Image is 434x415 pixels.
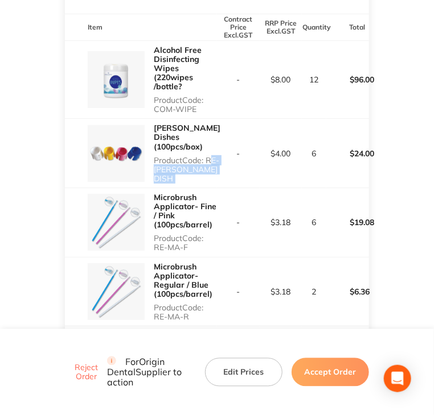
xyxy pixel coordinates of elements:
[218,218,259,227] p: -
[302,149,326,158] p: 6
[260,14,302,40] th: RRP Price Excl. GST
[107,356,191,388] p: For Origin Dental Supplier to action
[260,218,302,227] p: $3.18
[217,14,260,40] th: Contract Price Excl. GST
[327,278,372,305] p: $6.36
[154,96,217,114] p: Product Code: COM-WIPE
[88,263,145,320] img: dTdsYTBzbQ
[154,123,220,151] a: [PERSON_NAME] Dishes (100pcs/box)
[292,358,369,386] button: Accept Order
[154,262,212,299] a: Microbrush Applicator- Regular / Blue (100pcs/barrel)
[154,234,217,252] p: Product Code: RE-MA-F
[154,303,217,321] p: Product Code: RE-MA-R
[65,362,107,381] button: Reject Order
[88,125,145,182] img: NjQ5Z3RncA
[88,194,145,251] img: dm1jcW1ubw
[154,156,220,183] p: Product Code: RE-[PERSON_NAME] DISH
[327,209,372,236] p: $19.08
[302,287,326,296] p: 2
[154,192,216,230] a: Microbrush Applicator- Fine / Pink (100pcs/barrel)
[154,45,202,92] a: Alcohol Free Disinfecting Wipes (220wipes /bottle?
[302,218,326,227] p: 6
[384,365,411,392] div: Open Intercom Messenger
[260,75,302,84] p: $8.00
[302,14,326,40] th: Quantity
[260,287,302,296] p: $3.18
[88,51,145,108] img: enY4ZGpxeA
[218,149,259,158] p: -
[327,140,372,167] p: $24.00
[205,358,282,386] button: Edit Prices
[65,14,217,40] th: Item
[302,75,326,84] p: 12
[326,14,369,40] th: Total
[218,287,259,296] p: -
[260,149,302,158] p: $4.00
[327,66,372,93] p: $96.00
[218,75,259,84] p: -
